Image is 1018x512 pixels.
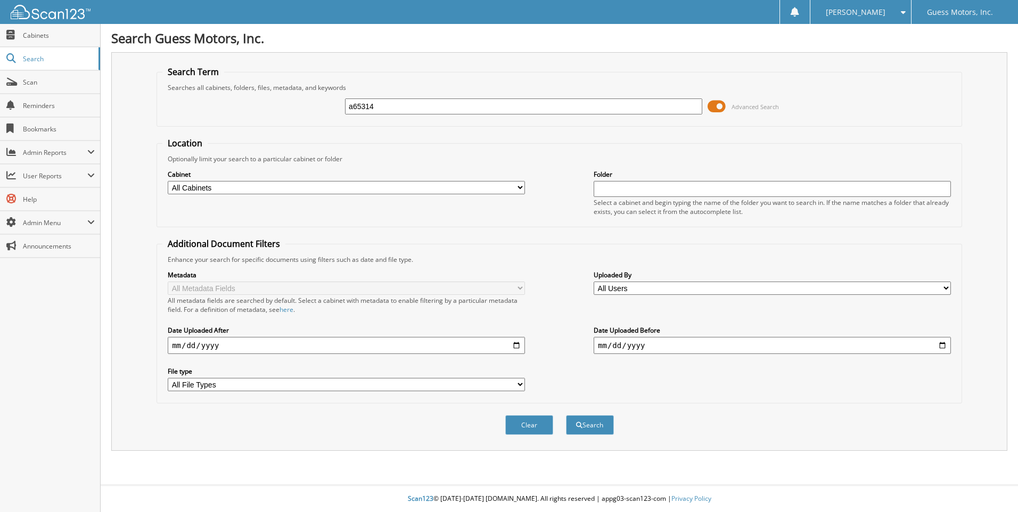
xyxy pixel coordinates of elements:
a: Privacy Policy [671,494,711,503]
span: Search [23,54,93,63]
input: start [168,337,525,354]
span: Bookmarks [23,125,95,134]
span: User Reports [23,171,87,180]
div: Select a cabinet and begin typing the name of the folder you want to search in. If the name match... [594,198,951,216]
legend: Additional Document Filters [162,238,285,250]
img: scan123-logo-white.svg [11,5,91,19]
h1: Search Guess Motors, Inc. [111,29,1007,47]
span: Reminders [23,101,95,110]
iframe: Chat Widget [965,461,1018,512]
input: end [594,337,951,354]
label: Date Uploaded After [168,326,525,335]
label: File type [168,367,525,376]
span: Scan123 [408,494,433,503]
div: All metadata fields are searched by default. Select a cabinet with metadata to enable filtering b... [168,296,525,314]
div: Searches all cabinets, folders, files, metadata, and keywords [162,83,956,92]
legend: Location [162,137,208,149]
legend: Search Term [162,66,224,78]
div: © [DATE]-[DATE] [DOMAIN_NAME]. All rights reserved | appg03-scan123-com | [101,486,1018,512]
label: Uploaded By [594,270,951,279]
span: Cabinets [23,31,95,40]
span: [PERSON_NAME] [826,9,885,15]
span: Advanced Search [732,103,779,111]
label: Folder [594,170,951,179]
div: Enhance your search for specific documents using filters such as date and file type. [162,255,956,264]
span: Help [23,195,95,204]
div: Optionally limit your search to a particular cabinet or folder [162,154,956,163]
label: Metadata [168,270,525,279]
span: Guess Motors, Inc. [927,9,993,15]
span: Announcements [23,242,95,251]
label: Date Uploaded Before [594,326,951,335]
a: here [280,305,293,314]
button: Search [566,415,614,435]
button: Clear [505,415,553,435]
span: Admin Menu [23,218,87,227]
span: Admin Reports [23,148,87,157]
label: Cabinet [168,170,525,179]
span: Scan [23,78,95,87]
